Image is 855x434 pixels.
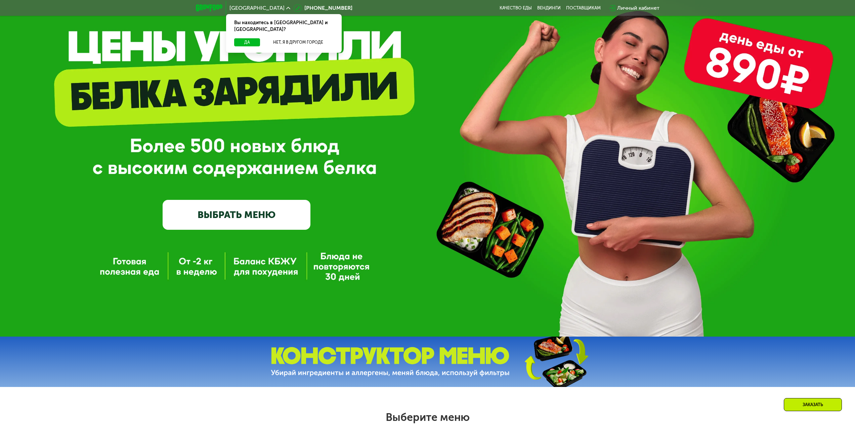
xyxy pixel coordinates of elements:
h2: Выберите меню [22,410,833,424]
a: Вендинги [537,5,561,11]
span: [GEOGRAPHIC_DATA] [229,5,285,11]
a: ВЫБРАТЬ МЕНЮ [163,200,310,229]
div: поставщикам [566,5,601,11]
div: Вы находитесь в [GEOGRAPHIC_DATA] и [GEOGRAPHIC_DATA]? [226,14,342,38]
a: [PHONE_NUMBER] [294,4,352,12]
button: Да [234,38,260,46]
div: Личный кабинет [617,4,659,12]
a: Качество еды [500,5,532,11]
div: Заказать [784,398,842,411]
button: Нет, я в другом городе [263,38,334,46]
